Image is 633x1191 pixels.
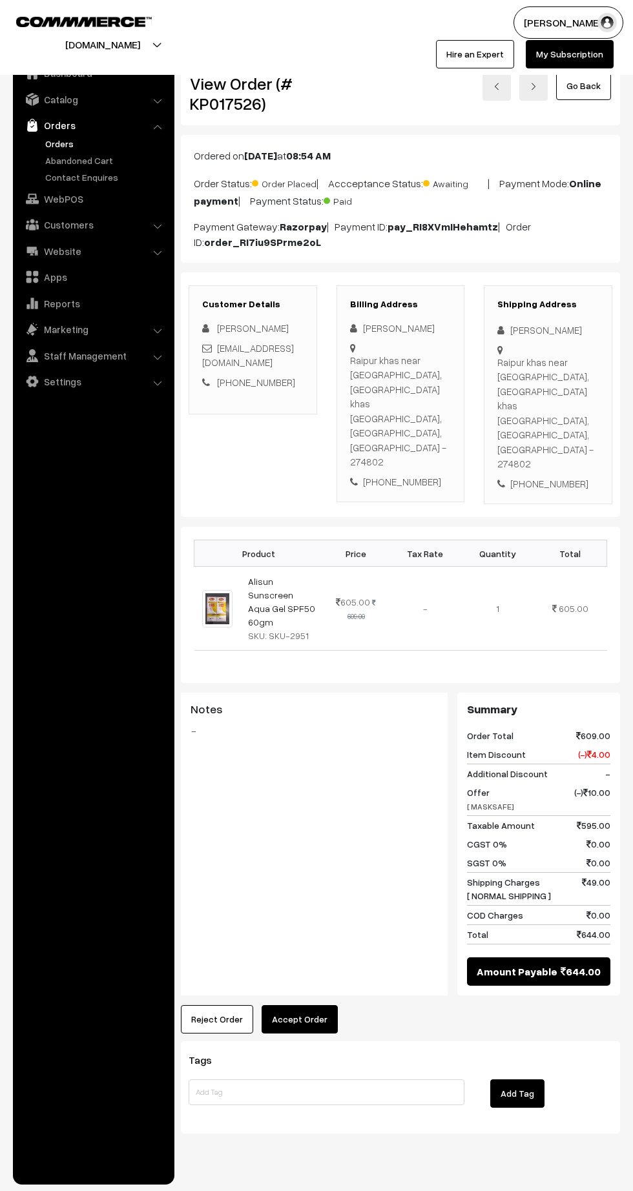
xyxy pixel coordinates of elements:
[191,702,438,717] h3: Notes
[348,598,377,620] strike: 609.00
[574,786,610,813] span: (-) 10.00
[217,376,295,388] a: [PHONE_NUMBER]
[467,875,551,902] span: Shipping Charges [ NORMAL SHIPPING ]
[578,748,610,761] span: (-) 4.00
[577,928,610,941] span: 644.00
[189,1054,227,1066] span: Tags
[42,170,170,184] a: Contact Enquires
[350,321,451,336] div: [PERSON_NAME]
[477,964,557,979] span: Amount Payable
[576,729,610,742] span: 609.00
[16,114,170,137] a: Orders
[194,219,607,250] p: Payment Gateway: | Payment ID: | Order ID:
[16,88,170,111] a: Catalog
[20,28,185,61] button: [DOMAIN_NAME]
[248,576,315,627] a: Alisun Sunscreen Aqua Gel SPF50 60gm
[16,292,170,315] a: Reports
[467,702,610,717] h3: Summary
[16,239,170,263] a: Website
[194,174,607,209] p: Order Status: | Accceptance Status: | Payment Mode: | Payment Status:
[324,540,389,567] th: Price
[467,856,506,870] span: SGST 0%
[436,40,514,68] a: Hire an Expert
[202,299,304,310] h3: Customer Details
[467,748,526,761] span: Item Discount
[467,767,548,780] span: Additional Discount
[496,603,499,614] span: 1
[16,370,170,393] a: Settings
[467,908,523,922] span: COD Charges
[16,265,170,289] a: Apps
[350,474,451,489] div: [PHONE_NUMBER]
[244,149,277,162] b: [DATE]
[280,220,327,233] b: Razorpay
[586,908,610,922] span: 0.00
[605,767,610,780] span: -
[16,13,129,28] a: COMMMERCE
[217,322,289,334] span: [PERSON_NAME]
[534,540,607,567] th: Total
[194,540,324,567] th: Product
[467,786,514,813] span: Offer
[252,174,316,190] span: Order Placed
[559,603,588,614] span: 605.00
[16,213,170,236] a: Customers
[286,149,331,162] b: 08:54 AM
[582,875,610,902] span: 49.00
[526,40,614,68] a: My Subscription
[586,856,610,870] span: 0.00
[16,187,170,210] a: WebPOS
[202,342,294,369] a: [EMAIL_ADDRESS][DOMAIN_NAME]
[597,13,617,32] img: user
[190,74,317,114] h2: View Order (# KP017526)
[467,819,535,832] span: Taxable Amount
[324,191,388,208] span: Paid
[336,596,370,607] span: 605.00
[467,837,507,851] span: CGST 0%
[514,6,623,39] button: [PERSON_NAME]
[423,174,488,190] span: Awaiting
[467,729,514,742] span: Order Total
[350,353,451,469] div: Raipur khas near [GEOGRAPHIC_DATA], [GEOGRAPHIC_DATA] khas [GEOGRAPHIC_DATA], [GEOGRAPHIC_DATA], ...
[389,567,461,651] td: -
[497,323,599,338] div: [PERSON_NAME]
[497,355,599,471] div: Raipur khas near [GEOGRAPHIC_DATA], [GEOGRAPHIC_DATA] khas [GEOGRAPHIC_DATA], [GEOGRAPHIC_DATA], ...
[577,819,610,832] span: 595.00
[350,299,451,310] h3: Billing Address
[16,344,170,367] a: Staff Management
[388,220,498,233] b: pay_RI8XVmIHehamtz
[16,17,152,26] img: COMMMERCE
[202,590,233,627] img: IMG_20240406_204040_kMbJQEMs2R.jpeg
[490,1079,545,1108] button: Add Tag
[181,1005,253,1033] button: Reject Order
[497,476,599,491] div: [PHONE_NUMBER]
[194,148,607,163] p: Ordered on at
[389,540,461,567] th: Tax Rate
[556,72,611,100] a: Go Back
[561,964,601,979] span: 644.00
[189,1079,464,1105] input: Add Tag
[16,318,170,341] a: Marketing
[467,802,514,811] span: [ MASKSAFE]
[248,629,316,642] div: SKU: SKU-2951
[191,723,438,738] blockquote: -
[262,1005,338,1033] button: Accept Order
[586,837,610,851] span: 0.00
[42,137,170,150] a: Orders
[204,236,321,249] b: order_RI7iu9SPrme2oL
[461,540,534,567] th: Quantity
[497,299,599,310] h3: Shipping Address
[467,928,488,941] span: Total
[493,83,501,90] img: left-arrow.png
[42,154,170,167] a: Abandoned Cart
[530,83,537,90] img: right-arrow.png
